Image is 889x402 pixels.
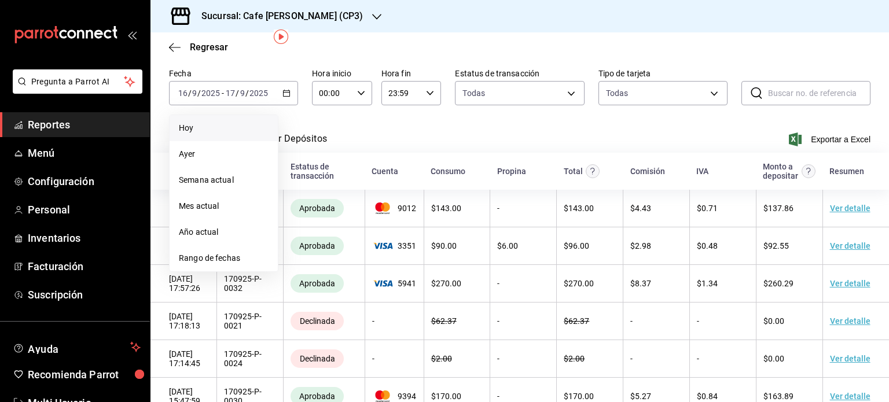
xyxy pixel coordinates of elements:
[295,316,340,326] span: Declinada
[564,204,594,213] span: $ 143.00
[13,69,142,94] button: Pregunta a Parrot AI
[150,190,217,227] td: [DATE] 18:03:30
[756,340,822,378] td: $0.00
[431,392,461,401] span: $ 170.00
[372,390,417,402] span: 9394
[192,9,363,23] h3: Sucursal: Cafe [PERSON_NAME] (CP3)
[564,392,594,401] span: $ 170.00
[217,303,284,340] td: 170925-P-0021
[179,226,269,238] span: Año actual
[630,241,651,250] span: $ 2.98
[28,202,141,217] span: Personal
[188,88,192,98] span: /
[245,88,249,98] span: /
[381,69,442,78] label: Hora fin
[150,265,217,303] td: [DATE] 17:57:26
[689,340,756,378] td: -
[236,88,239,98] span: /
[150,340,217,378] td: [DATE] 17:14:45
[768,82,870,105] input: Buscar no. de referencia
[696,167,708,176] div: IVA
[179,174,269,186] span: Semana actual
[431,279,461,288] span: $ 270.00
[197,88,201,98] span: /
[295,279,340,288] span: Aprobada
[179,252,269,264] span: Rango de fechas
[217,340,284,378] td: 170925-P-0024
[222,88,224,98] span: -
[830,279,870,288] a: Ver detalle
[291,349,344,368] div: Transacciones declinadas por el banco emisor. No se hace ningún cargo al tarjetahabiente ni al co...
[564,316,589,326] span: $ 62.37
[763,204,794,213] span: $ 137.86
[178,88,188,98] input: --
[763,241,789,250] span: $ 92.55
[365,303,424,340] td: -
[830,392,870,401] a: Ver detalle
[697,204,718,213] span: $ 0.71
[431,354,452,363] span: $ 2.00
[240,88,245,98] input: --
[372,241,417,250] span: 3351
[763,392,794,401] span: $ 163.89
[190,42,228,53] span: Regresar
[564,241,589,250] span: $ 96.00
[763,162,799,180] div: Monto a depositar
[586,164,600,178] svg: Este monto equivale al total pagado por el comensal antes de aplicar Comisión e IVA.
[225,88,236,98] input: --
[623,303,690,340] td: -
[763,279,794,288] span: $ 260.29
[291,312,344,330] div: Transacciones declinadas por el banco emisor. No se hace ningún cargo al tarjetahabiente ni al co...
[291,162,358,180] div: Estatus de transacción
[802,164,815,178] svg: Este es el monto resultante del total pagado menos comisión e IVA. Esta será la parte que se depo...
[697,392,718,401] span: $ 0.84
[28,287,141,303] span: Suscripción
[830,241,870,250] a: Ver detalle
[295,204,340,213] span: Aprobada
[150,303,217,340] td: [DATE] 17:18:13
[150,227,217,265] td: [DATE] 17:59:41
[431,316,457,326] span: $ 62.37
[462,87,485,99] span: Todas
[455,69,584,78] label: Estatus de transacción
[606,87,629,99] div: Todas
[623,340,690,378] td: -
[697,241,718,250] span: $ 0.48
[372,279,417,288] span: 5941
[630,392,651,401] span: $ 5.27
[291,199,344,217] div: Transacciones cobradas de manera exitosa.
[830,204,870,213] a: Ver detalle
[431,204,461,213] span: $ 143.00
[365,340,424,378] td: -
[267,133,328,153] button: Ver Depósitos
[127,30,137,39] button: open_drawer_menu
[630,279,651,288] span: $ 8.37
[201,88,221,98] input: ----
[372,202,417,214] span: 9012
[490,265,557,303] td: -
[291,237,344,255] div: Transacciones cobradas de manera exitosa.
[829,167,864,176] div: Resumen
[756,303,822,340] td: $0.00
[830,354,870,363] a: Ver detalle
[431,167,465,176] div: Consumo
[28,117,141,132] span: Reportes
[689,303,756,340] td: -
[295,354,340,363] span: Declinada
[28,174,141,189] span: Configuración
[169,42,228,53] button: Regresar
[291,274,344,293] div: Transacciones cobradas de manera exitosa.
[179,148,269,160] span: Ayer
[697,279,718,288] span: $ 1.34
[830,316,870,326] a: Ver detalle
[274,29,288,44] img: Tooltip marker
[497,167,526,176] div: Propina
[312,69,372,78] label: Hora inicio
[791,132,870,146] span: Exportar a Excel
[598,69,728,78] label: Tipo de tarjeta
[249,88,269,98] input: ----
[28,145,141,161] span: Menú
[295,392,340,401] span: Aprobada
[497,241,518,250] span: $ 6.00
